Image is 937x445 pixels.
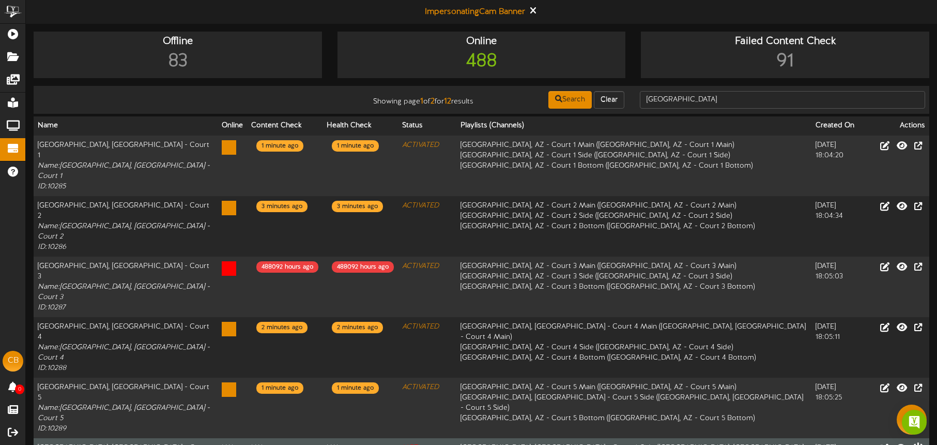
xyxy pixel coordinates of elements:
[38,183,66,190] i: ID: 10285
[218,116,247,136] th: Online
[402,323,439,331] i: ACTIVATED
[38,222,210,241] i: Name: [GEOGRAPHIC_DATA], [GEOGRAPHIC_DATA] - Court 2
[34,136,218,197] td: [GEOGRAPHIC_DATA], [GEOGRAPHIC_DATA] - Court 1
[402,383,439,391] i: ACTIVATED
[3,351,23,372] div: CB
[322,116,398,136] th: Health Check
[902,410,927,435] div: Open Intercom Messenger
[643,49,927,75] div: 91
[420,97,423,106] strong: 1
[38,344,210,362] i: Name: [GEOGRAPHIC_DATA], [GEOGRAPHIC_DATA] - Court 4
[340,34,623,49] div: Online
[456,116,811,136] th: Playlists (Channels)
[38,283,210,301] i: Name: [GEOGRAPHIC_DATA], [GEOGRAPHIC_DATA] - Court 3
[444,97,451,106] strong: 12
[332,140,379,152] div: 1 minute ago
[332,322,383,333] div: 2 minutes ago
[340,49,623,75] div: 488
[643,34,927,49] div: Failed Content Check
[34,116,218,136] th: Name
[36,34,319,49] div: Offline
[256,140,303,152] div: 1 minute ago
[811,378,865,438] td: [DATE] 18:05:25
[38,404,210,422] i: Name: [GEOGRAPHIC_DATA], [GEOGRAPHIC_DATA] - Court 5
[38,425,66,433] i: ID: 10289
[811,257,865,317] td: [DATE] 18:05:03
[332,382,379,394] div: 1 minute ago
[256,322,308,333] div: 2 minutes ago
[402,262,439,270] i: ACTIVATED
[640,91,925,109] input: -- Search --
[811,317,865,378] td: [DATE] 18:05:11
[34,196,218,257] td: [GEOGRAPHIC_DATA], [GEOGRAPHIC_DATA] - Court 2
[38,364,66,372] i: ID: 10288
[865,116,929,136] th: Actions
[332,201,383,212] div: 3 minutes ago
[811,116,865,136] th: Created On
[398,116,456,136] th: Status
[38,162,210,180] i: Name: [GEOGRAPHIC_DATA], [GEOGRAPHIC_DATA] - Court 1
[256,261,318,273] div: 488092 hours ago
[456,136,811,197] td: [GEOGRAPHIC_DATA], AZ - Court 1 Main ( [GEOGRAPHIC_DATA], AZ - Court 1 Main ) [GEOGRAPHIC_DATA], ...
[811,136,865,197] td: [DATE] 18:04:20
[402,202,439,210] i: ACTIVATED
[456,196,811,257] td: [GEOGRAPHIC_DATA], AZ - Court 2 Main ( [GEOGRAPHIC_DATA], AZ - Court 2 Main ) [GEOGRAPHIC_DATA], ...
[431,97,435,106] strong: 2
[34,257,218,317] td: [GEOGRAPHIC_DATA], [GEOGRAPHIC_DATA] - Court 3
[456,378,811,438] td: [GEOGRAPHIC_DATA], AZ - Court 5 Main ( [GEOGRAPHIC_DATA], AZ - Court 5 Main ) [GEOGRAPHIC_DATA], ...
[247,116,322,136] th: Content Check
[331,90,481,108] div: Showing page of for results
[34,317,218,378] td: [GEOGRAPHIC_DATA], [GEOGRAPHIC_DATA] - Court 4
[456,257,811,317] td: [GEOGRAPHIC_DATA], AZ - Court 3 Main ( [GEOGRAPHIC_DATA], AZ - Court 3 Main ) [GEOGRAPHIC_DATA], ...
[256,201,308,212] div: 3 minutes ago
[332,261,394,273] div: 488092 hours ago
[548,91,592,109] button: Search
[38,243,66,251] i: ID: 10286
[811,196,865,257] td: [DATE] 18:04:34
[456,317,811,378] td: [GEOGRAPHIC_DATA], [GEOGRAPHIC_DATA] - Court 4 Main ( [GEOGRAPHIC_DATA], [GEOGRAPHIC_DATA] - Cour...
[256,382,303,394] div: 1 minute ago
[15,384,24,394] span: 0
[34,378,218,438] td: [GEOGRAPHIC_DATA], [GEOGRAPHIC_DATA] - Court 5
[38,304,65,311] i: ID: 10287
[36,49,319,75] div: 83
[402,141,439,149] i: ACTIVATED
[594,91,624,109] button: Clear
